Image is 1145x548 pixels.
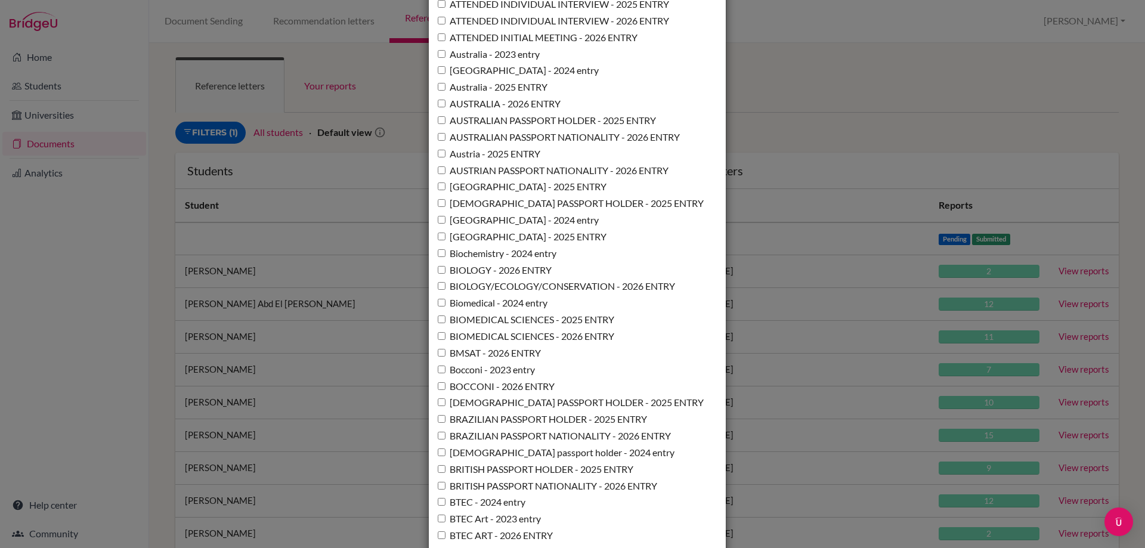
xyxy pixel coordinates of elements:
input: Australia - 2025 ENTRY [438,83,445,91]
input: [DEMOGRAPHIC_DATA] PASSPORT HOLDER - 2025 ENTRY [438,199,445,207]
label: [GEOGRAPHIC_DATA] - 2024 entry [438,213,599,227]
input: Austria - 2025 ENTRY [438,150,445,157]
label: BTEC - 2024 entry [438,496,525,509]
input: AUSTRIAN PASSPORT NATIONALITY - 2026 ENTRY [438,166,445,174]
input: AUSTRALIAN PASSPORT HOLDER - 2025 ENTRY [438,116,445,124]
label: Biomedical - 2024 entry [438,296,547,310]
label: AUSTRALIAN PASSPORT NATIONALITY - 2026 ENTRY [438,131,680,144]
input: [DEMOGRAPHIC_DATA] passport holder - 2024 entry [438,448,445,456]
input: BRITISH PASSPORT HOLDER - 2025 ENTRY [438,465,445,473]
input: BIOLOGY - 2026 ENTRY [438,266,445,274]
label: [GEOGRAPHIC_DATA] - 2024 entry [438,64,599,78]
input: BTEC - 2024 entry [438,498,445,506]
input: BRAZILIAN PASSPORT HOLDER - 2025 ENTRY [438,415,445,423]
input: ATTENDED INDIVIDUAL INTERVIEW - 2026 ENTRY [438,17,445,24]
label: AUSTRIAN PASSPORT NATIONALITY - 2026 ENTRY [438,164,669,178]
input: [GEOGRAPHIC_DATA] - 2025 ENTRY [438,233,445,240]
input: BRAZILIAN PASSPORT NATIONALITY - 2026 ENTRY [438,432,445,439]
input: [GEOGRAPHIC_DATA] - 2025 ENTRY [438,182,445,190]
label: [DEMOGRAPHIC_DATA] PASSPORT HOLDER - 2025 ENTRY [438,396,704,410]
div: Open Intercom Messenger [1104,507,1133,536]
input: AUSTRALIAN PASSPORT NATIONALITY - 2026 ENTRY [438,133,445,141]
input: [GEOGRAPHIC_DATA] - 2024 entry [438,66,445,74]
label: Bocconi - 2023 entry [438,363,535,377]
label: [DEMOGRAPHIC_DATA] PASSPORT HOLDER - 2025 ENTRY [438,197,704,210]
label: [GEOGRAPHIC_DATA] - 2025 ENTRY [438,180,606,194]
input: BRITISH PASSPORT NATIONALITY - 2026 ENTRY [438,482,445,490]
label: BRITISH PASSPORT HOLDER - 2025 ENTRY [438,463,633,476]
label: AUSTRALIA - 2026 ENTRY [438,97,561,111]
label: [GEOGRAPHIC_DATA] - 2025 ENTRY [438,230,606,244]
label: BMSAT - 2026 ENTRY [438,346,541,360]
input: ATTENDED INITIAL MEETING - 2026 ENTRY [438,33,445,41]
input: BOCCONI - 2026 ENTRY [438,382,445,390]
input: Australia - 2023 entry [438,50,445,58]
input: [GEOGRAPHIC_DATA] - 2024 entry [438,216,445,224]
label: BIOMEDICAL SCIENCES - 2026 ENTRY [438,330,614,343]
input: BMSAT - 2026 ENTRY [438,349,445,357]
label: BOCCONI - 2026 ENTRY [438,380,555,394]
label: BTEC ART - 2026 ENTRY [438,529,553,543]
label: BRITISH PASSPORT NATIONALITY - 2026 ENTRY [438,479,657,493]
label: Biochemistry - 2024 entry [438,247,556,261]
label: ATTENDED INITIAL MEETING - 2026 ENTRY [438,31,638,45]
input: BTEC Art - 2023 entry [438,515,445,522]
input: Biomedical - 2024 entry [438,299,445,306]
input: [DEMOGRAPHIC_DATA] PASSPORT HOLDER - 2025 ENTRY [438,398,445,406]
label: BRAZILIAN PASSPORT NATIONALITY - 2026 ENTRY [438,429,671,443]
input: BIOLOGY/ECOLOGY/CONSERVATION - 2026 ENTRY [438,282,445,290]
input: BIOMEDICAL SCIENCES - 2025 ENTRY [438,315,445,323]
input: BIOMEDICAL SCIENCES - 2026 ENTRY [438,332,445,340]
label: AUSTRALIAN PASSPORT HOLDER - 2025 ENTRY [438,114,656,128]
label: Austria - 2025 ENTRY [438,147,540,161]
label: ATTENDED INDIVIDUAL INTERVIEW - 2026 ENTRY [438,14,669,28]
label: BIOMEDICAL SCIENCES - 2025 ENTRY [438,313,614,327]
input: Bocconi - 2023 entry [438,366,445,373]
label: BRAZILIAN PASSPORT HOLDER - 2025 ENTRY [438,413,647,426]
label: Australia - 2025 ENTRY [438,81,547,94]
label: Australia - 2023 entry [438,48,540,61]
input: AUSTRALIA - 2026 ENTRY [438,100,445,107]
label: BTEC Art - 2023 entry [438,512,541,526]
label: [DEMOGRAPHIC_DATA] passport holder - 2024 entry [438,446,674,460]
label: BIOLOGY/ECOLOGY/CONSERVATION - 2026 ENTRY [438,280,675,293]
input: BTEC ART - 2026 ENTRY [438,531,445,539]
label: BIOLOGY - 2026 ENTRY [438,264,552,277]
input: Biochemistry - 2024 entry [438,249,445,257]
